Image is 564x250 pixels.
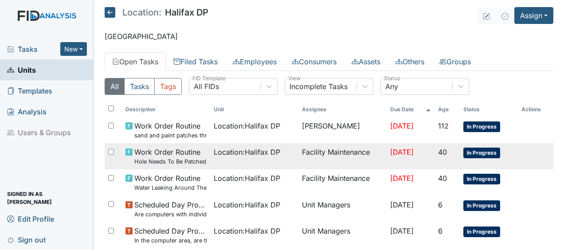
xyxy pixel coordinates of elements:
span: In Progress [463,200,500,211]
span: 6 [438,227,443,235]
th: Toggle SortBy [387,102,435,117]
a: Consumers [284,52,344,71]
a: Open Tasks [105,52,166,71]
button: Tasks [124,78,155,95]
p: [GEOGRAPHIC_DATA] [105,31,553,42]
small: Are computers with individual's information in an area that is locked when management is not pres... [134,210,207,219]
span: Work Order Routine sand and paint patches throughout [134,121,207,140]
a: Others [388,52,432,71]
th: Assignee [298,102,387,117]
td: Unit Managers [298,222,387,248]
span: In Progress [463,121,500,132]
span: Location : Halifax DP [214,147,280,157]
span: Edit Profile [7,212,54,226]
div: All FIDs [194,81,219,92]
span: Templates [7,84,52,98]
th: Actions [518,102,553,117]
span: 6 [438,200,443,209]
td: Facility Maintenance [298,169,387,195]
th: Toggle SortBy [460,102,518,117]
td: Facility Maintenance [298,143,387,169]
div: Type filter [105,78,182,95]
span: In Progress [463,148,500,158]
small: Hole Needs To Be Patched Up [134,157,207,166]
span: [DATE] [390,174,414,183]
button: Tags [154,78,182,95]
span: [DATE] [390,121,414,130]
a: Groups [432,52,478,71]
h5: Halifax DP [105,7,208,18]
span: Location : Halifax DP [214,199,280,210]
span: Sign out [7,233,46,246]
span: Scheduled Day Program Inspection In the computer area, are there computer passwords visible? [134,226,207,245]
button: All [105,78,125,95]
td: Unit Managers [298,196,387,222]
small: In the computer area, are there computer passwords visible? [134,236,207,245]
span: 40 [438,174,447,183]
span: Location : Halifax DP [214,173,280,184]
small: Water Leaking Around The Base of the Toilet [134,184,207,192]
button: Assign [514,7,553,24]
span: [DATE] [390,148,414,156]
a: Tasks [7,44,60,55]
a: Filed Tasks [166,52,225,71]
input: Toggle All Rows Selected [108,105,114,111]
span: Analysis [7,105,47,118]
small: sand and paint patches throughout [134,131,207,140]
th: Toggle SortBy [122,102,210,117]
span: 40 [438,148,447,156]
td: [PERSON_NAME] [298,117,387,143]
th: Toggle SortBy [435,102,460,117]
span: Location : Halifax DP [214,226,280,236]
span: Location: [122,8,161,17]
button: New [60,42,87,56]
span: In Progress [463,174,500,184]
span: Scheduled Day Program Inspection Are computers with individual's information in an area that is l... [134,199,207,219]
span: Units [7,63,36,77]
div: Incomplete Tasks [290,81,348,92]
a: Employees [225,52,284,71]
th: Toggle SortBy [210,102,298,117]
span: Work Order Routine Hole Needs To Be Patched Up [134,147,207,166]
a: Assets [344,52,388,71]
span: 112 [438,121,449,130]
span: [DATE] [390,200,414,209]
span: Work Order Routine Water Leaking Around The Base of the Toilet [134,173,207,192]
span: Signed in as [PERSON_NAME] [7,191,87,205]
span: [DATE] [390,227,414,235]
span: Location : Halifax DP [214,121,280,131]
div: Any [385,81,398,92]
span: In Progress [463,227,500,237]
